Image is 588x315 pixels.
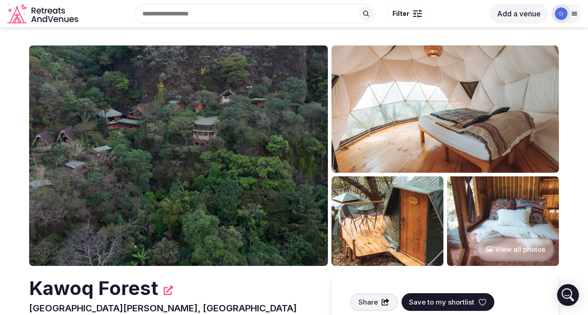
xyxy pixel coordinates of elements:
button: View all photos [477,237,554,261]
svg: Retreats and Venues company logo [7,4,80,24]
span: [GEOGRAPHIC_DATA][PERSON_NAME], [GEOGRAPHIC_DATA] [29,303,297,314]
button: Add a venue [490,4,548,24]
img: Venue cover photo [29,45,328,266]
img: Venue gallery photo [332,176,443,266]
img: Venue gallery photo [447,176,559,266]
button: Filter [387,5,428,22]
img: operations-1994 [555,7,568,20]
a: Add a venue [490,9,548,18]
button: Share [350,293,398,311]
img: Venue gallery photo [332,45,559,173]
h2: Kawoq Forest [29,275,158,302]
span: Share [358,297,378,307]
div: Open Intercom Messenger [557,284,579,306]
a: Visit the homepage [7,4,80,24]
span: Save to my shortlist [409,297,474,307]
span: Filter [392,9,409,18]
button: Save to my shortlist [402,293,494,311]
